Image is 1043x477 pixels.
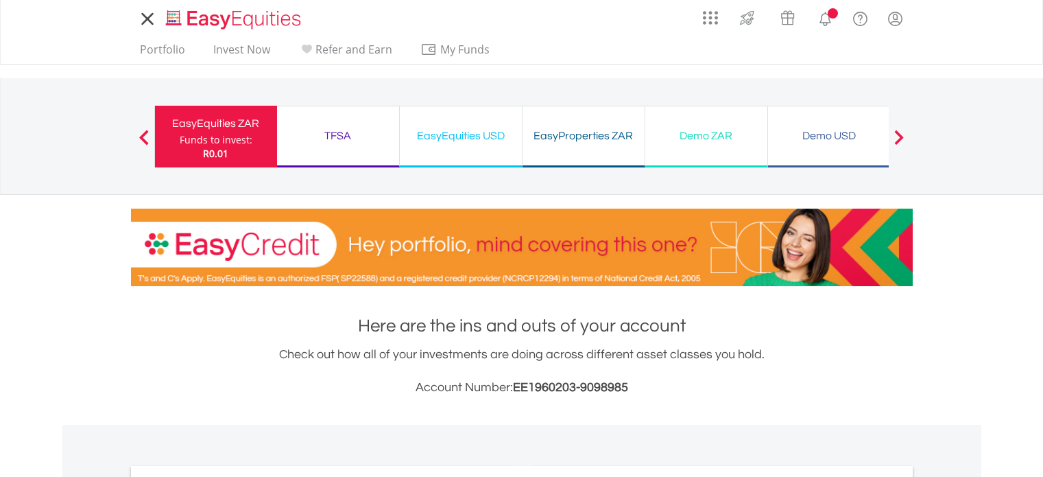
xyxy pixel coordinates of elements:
h1: Here are the ins and outs of your account [131,314,913,338]
div: Funds to invest: [180,133,252,147]
img: thrive-v2.svg [736,7,758,29]
a: Notifications [808,3,843,31]
a: Refer and Earn [293,43,398,64]
h3: Account Number: [131,378,913,397]
span: EE1960203-9098985 [513,381,628,394]
span: R0.01 [203,147,228,160]
span: Refer and Earn [315,42,392,57]
div: Demo USD [776,126,882,146]
div: Demo ZAR [654,126,759,146]
div: Check out how all of your investments are doing across different asset classes you hold. [131,345,913,397]
a: Portfolio [134,43,191,64]
div: EasyEquities USD [408,126,514,146]
img: vouchers-v2.svg [776,7,799,29]
div: EasyProperties ZAR [531,126,636,146]
div: EasyEquities ZAR [163,114,269,133]
button: Next [885,137,913,150]
div: TFSA [285,126,391,146]
a: My Profile [878,3,913,34]
a: Home page [160,3,307,31]
img: EasyEquities_Logo.png [163,8,307,31]
a: Vouchers [767,3,808,29]
img: EasyCredit Promotion Banner [131,209,913,286]
span: My Funds [420,40,510,58]
img: grid-menu-icon.svg [703,10,718,25]
a: FAQ's and Support [843,3,878,31]
button: Previous [130,137,158,150]
a: AppsGrid [694,3,727,25]
a: Invest Now [208,43,276,64]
